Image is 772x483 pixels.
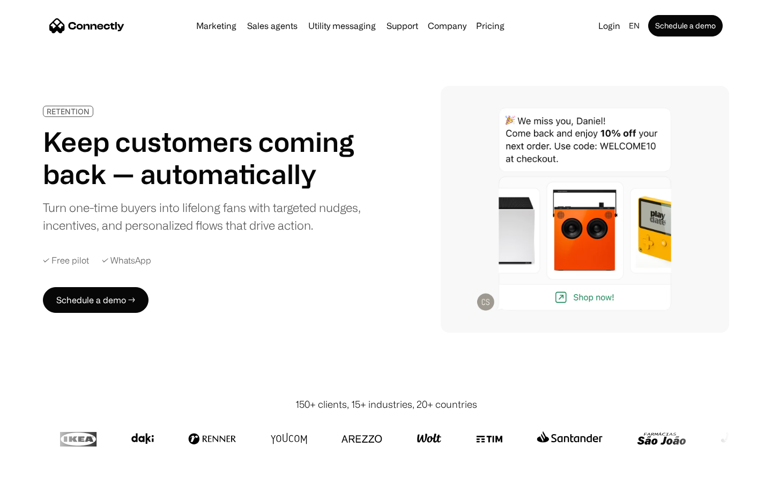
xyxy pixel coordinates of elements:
[43,126,369,190] h1: Keep customers coming back — automatically
[594,18,625,33] a: Login
[472,21,509,30] a: Pricing
[47,107,90,115] div: RETENTION
[192,21,241,30] a: Marketing
[382,21,422,30] a: Support
[304,21,380,30] a: Utility messaging
[428,18,466,33] div: Company
[648,15,723,36] a: Schedule a demo
[243,21,302,30] a: Sales agents
[43,287,149,313] a: Schedule a demo →
[21,464,64,479] ul: Language list
[43,199,369,234] div: Turn one-time buyers into lifelong fans with targeted nudges, incentives, and personalized flows ...
[629,18,640,33] div: en
[295,397,477,412] div: 150+ clients, 15+ industries, 20+ countries
[102,255,151,266] div: ✓ WhatsApp
[11,463,64,479] aside: Language selected: English
[43,255,89,266] div: ✓ Free pilot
